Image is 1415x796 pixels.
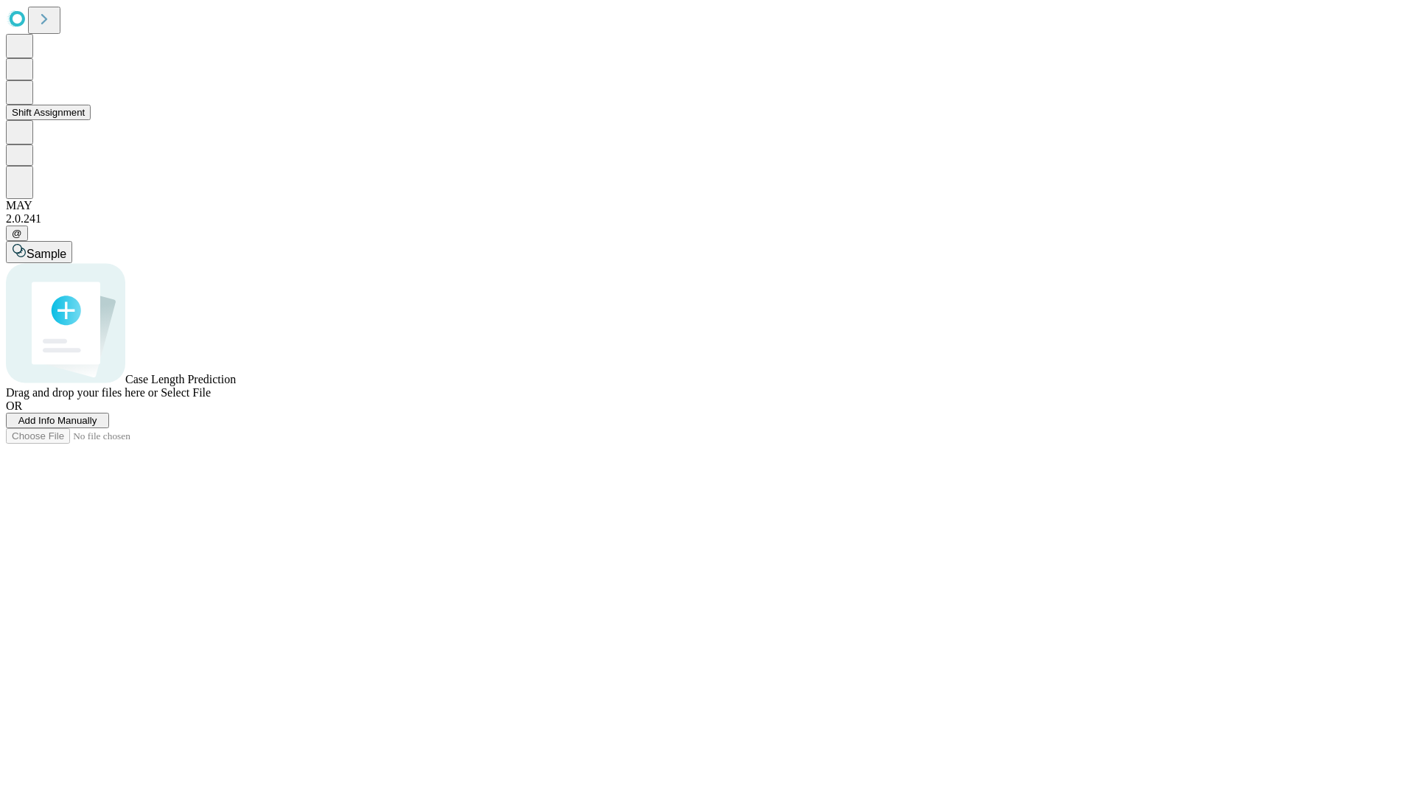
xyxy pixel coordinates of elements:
[6,226,28,241] button: @
[125,373,236,385] span: Case Length Prediction
[161,386,211,399] span: Select File
[6,241,72,263] button: Sample
[6,199,1409,212] div: MAY
[12,228,22,239] span: @
[27,248,66,260] span: Sample
[6,212,1409,226] div: 2.0.241
[18,415,97,426] span: Add Info Manually
[6,413,109,428] button: Add Info Manually
[6,399,22,412] span: OR
[6,386,158,399] span: Drag and drop your files here or
[6,105,91,120] button: Shift Assignment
